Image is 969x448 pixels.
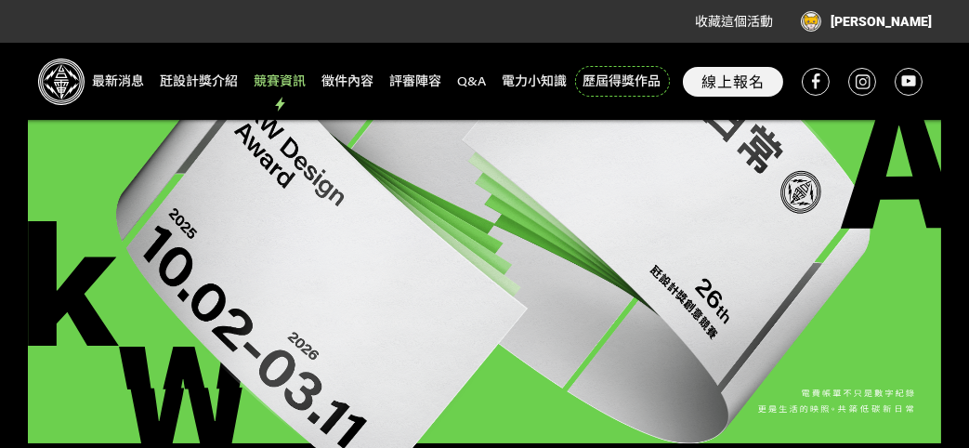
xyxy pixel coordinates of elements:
[247,43,314,119] a: 競賽資訊
[87,69,151,94] span: 最新消息
[38,59,85,105] img: Logo
[701,72,765,91] span: 線上報名
[155,69,244,94] span: 瓩設計獎介紹
[249,69,312,94] span: 競賽資訊
[578,69,667,94] span: 歷屆得獎作品
[683,67,783,97] button: 線上報名
[317,69,380,94] span: 徵件內容
[695,14,773,29] span: 收藏這個活動
[497,69,573,94] span: 電力小知識
[315,43,382,119] a: 徵件內容
[576,43,669,119] a: 歷屆得獎作品
[385,69,448,94] span: 評審陣容
[451,43,494,119] a: Q&A
[383,43,450,119] a: 評審陣容
[153,43,246,119] a: 瓩設計獎介紹
[452,69,492,94] span: Q&A
[841,103,960,229] img: A
[85,43,152,119] a: 最新消息
[495,43,575,119] a: 電力小知識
